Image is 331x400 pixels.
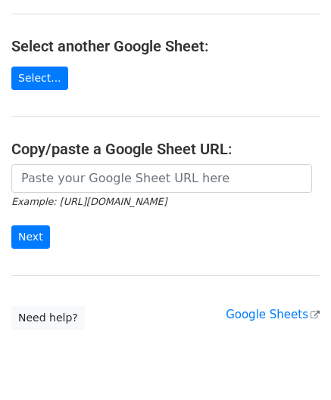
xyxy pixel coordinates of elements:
[11,37,320,55] h4: Select another Google Sheet:
[226,308,320,321] a: Google Sheets
[11,306,85,330] a: Need help?
[255,327,331,400] iframe: Chat Widget
[11,140,320,158] h4: Copy/paste a Google Sheet URL:
[11,196,167,207] small: Example: [URL][DOMAIN_NAME]
[11,67,68,90] a: Select...
[11,225,50,249] input: Next
[11,164,312,193] input: Paste your Google Sheet URL here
